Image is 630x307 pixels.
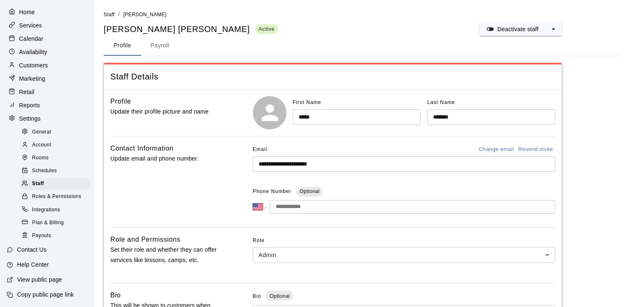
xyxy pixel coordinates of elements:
[19,35,43,43] p: Calendar
[110,71,555,82] span: Staff Details
[20,217,90,229] div: Plan & Billing
[20,191,90,203] div: Roles & Permissions
[20,216,94,229] a: Plan & Billing
[253,293,261,299] span: Bio
[20,152,94,165] a: Rooms
[20,126,94,139] a: General
[104,24,278,35] div: [PERSON_NAME] [PERSON_NAME]
[253,143,267,156] span: Email
[7,59,87,72] a: Customers
[110,106,226,117] p: Update their profile picture and name
[104,36,141,56] button: Profile
[32,180,44,188] span: Staff
[19,88,35,96] p: Retail
[479,22,562,36] div: split button
[293,99,321,105] span: First Name
[7,19,87,32] a: Services
[17,245,47,254] p: Contact Us
[20,203,94,216] a: Integrations
[20,139,94,151] a: Account
[477,143,516,156] button: Change email
[20,126,90,138] div: General
[20,165,94,178] a: Schedules
[253,247,555,262] div: Admin
[20,191,94,203] a: Roles & Permissions
[32,141,51,149] span: Account
[104,36,620,56] div: staff form tabs
[20,152,90,164] div: Rooms
[17,260,49,269] p: Help Center
[7,6,87,18] a: Home
[20,139,90,151] div: Account
[299,188,319,194] span: Optional
[17,290,74,299] p: Copy public page link
[104,12,115,17] span: Staff
[104,10,620,19] nav: breadcrumb
[19,8,35,16] p: Home
[479,22,545,36] button: Deactivate staff
[19,74,45,83] p: Marketing
[7,99,87,111] a: Reports
[110,153,226,164] p: Update email and phone number.
[110,96,131,107] h6: Profile
[7,112,87,125] a: Settings
[32,232,51,240] span: Payouts
[20,178,94,191] a: Staff
[20,229,94,242] a: Payouts
[118,10,120,19] li: /
[110,234,180,245] h6: Role and Permissions
[141,36,179,56] button: Payroll
[110,143,174,154] h6: Contact Information
[104,11,115,17] a: Staff
[32,167,57,175] span: Schedules
[19,48,47,56] p: Availability
[17,275,62,284] p: View public page
[20,178,90,190] div: Staff
[516,143,555,156] button: Resend invite
[20,230,90,242] div: Payouts
[427,99,455,105] span: Last Name
[20,165,90,177] div: Schedules
[32,154,49,162] span: Rooms
[19,101,40,109] p: Reports
[545,22,562,36] button: select merge strategy
[19,21,42,30] p: Services
[19,114,41,123] p: Settings
[266,293,293,299] span: Optional
[123,12,167,17] span: [PERSON_NAME]
[19,61,48,69] p: Customers
[7,72,87,85] a: Marketing
[32,219,64,227] span: Plan & Billing
[32,206,60,214] span: Integrations
[32,128,51,136] span: General
[253,185,291,198] span: Phone Number
[110,290,121,301] h6: Bio
[110,245,226,265] p: Set their role and whether they can offer services like lessons, camps, etc.
[255,25,278,32] span: Active
[7,86,87,98] a: Retail
[32,193,81,201] span: Roles & Permissions
[497,25,538,33] p: Deactivate staff
[7,46,87,58] a: Availability
[7,32,87,45] a: Calendar
[20,204,90,216] div: Integrations
[253,234,555,248] span: Role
